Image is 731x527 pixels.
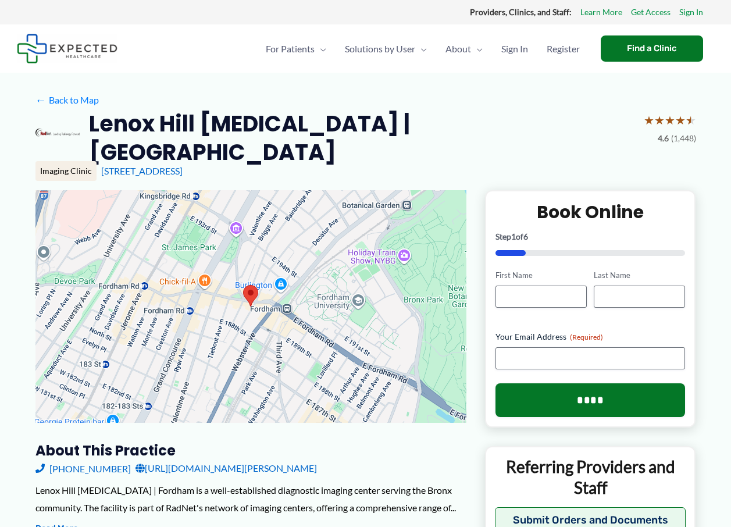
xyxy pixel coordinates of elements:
[675,109,686,131] span: ★
[671,131,696,146] span: (1,448)
[35,91,99,109] a: ←Back to Map
[256,29,589,69] nav: Primary Site Navigation
[336,29,436,69] a: Solutions by UserMenu Toggle
[101,165,183,176] a: [STREET_ADDRESS]
[547,29,580,69] span: Register
[17,34,117,63] img: Expected Healthcare Logo - side, dark font, small
[35,161,97,181] div: Imaging Clinic
[594,270,685,281] label: Last Name
[492,29,537,69] a: Sign In
[471,29,483,69] span: Menu Toggle
[523,232,528,241] span: 6
[658,131,669,146] span: 4.6
[686,109,696,131] span: ★
[501,29,528,69] span: Sign In
[665,109,675,131] span: ★
[495,270,587,281] label: First Name
[654,109,665,131] span: ★
[470,7,572,17] strong: Providers, Clinics, and Staff:
[631,5,671,20] a: Get Access
[601,35,703,62] a: Find a Clinic
[135,460,317,477] a: [URL][DOMAIN_NAME][PERSON_NAME]
[679,5,703,20] a: Sign In
[35,94,47,105] span: ←
[436,29,492,69] a: AboutMenu Toggle
[345,29,415,69] span: Solutions by User
[537,29,589,69] a: Register
[415,29,427,69] span: Menu Toggle
[511,232,516,241] span: 1
[445,29,471,69] span: About
[580,5,622,20] a: Learn More
[495,233,686,241] p: Step of
[256,29,336,69] a: For PatientsMenu Toggle
[495,331,686,343] label: Your Email Address
[570,333,603,341] span: (Required)
[35,460,131,477] a: [PHONE_NUMBER]
[266,29,315,69] span: For Patients
[35,441,466,460] h3: About this practice
[644,109,654,131] span: ★
[495,456,686,498] p: Referring Providers and Staff
[89,109,634,167] h2: Lenox Hill [MEDICAL_DATA] | [GEOGRAPHIC_DATA]
[495,201,686,223] h2: Book Online
[315,29,326,69] span: Menu Toggle
[35,482,466,516] div: Lenox Hill [MEDICAL_DATA] | Fordham is a well-established diagnostic imaging center serving the B...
